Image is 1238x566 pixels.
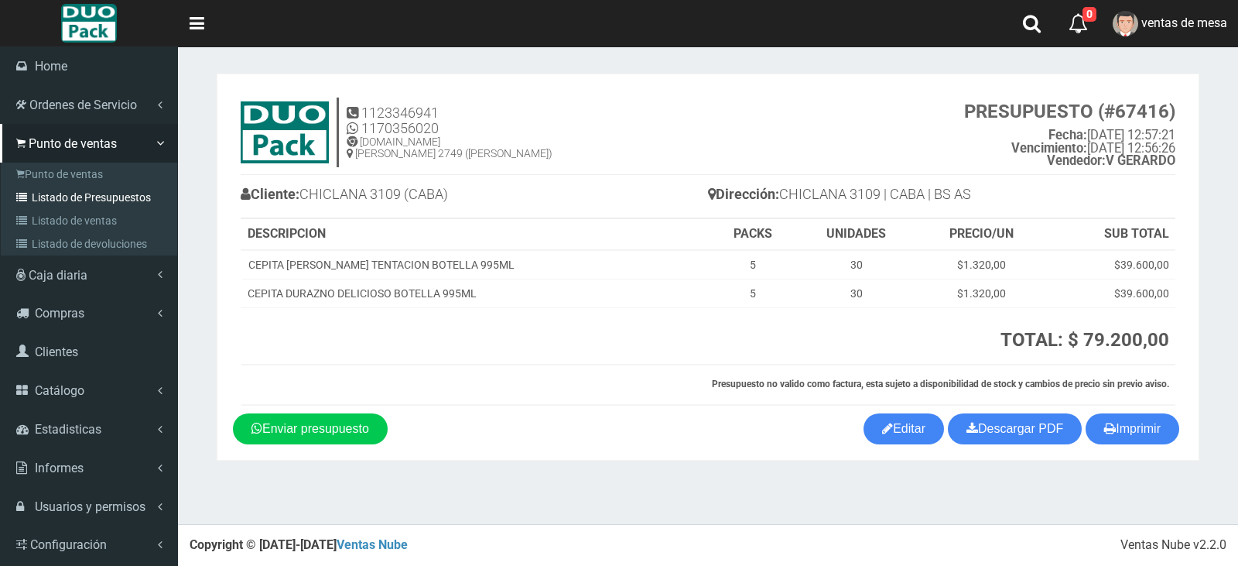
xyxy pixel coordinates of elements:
[29,136,117,151] span: Punto de ventas
[241,219,710,250] th: DESCRIPCION
[241,250,710,280] td: CEPITA [PERSON_NAME] TENTACION BOTELLA 995ML
[241,186,299,202] b: Cliente:
[241,280,710,308] td: CEPITA DURAZNO DELICIOSO BOTELLA 995ML
[864,413,944,444] a: Editar
[1113,11,1138,36] img: User Image
[710,280,796,308] td: 5
[708,186,779,202] b: Dirección:
[347,136,552,160] h5: [DOMAIN_NAME] [PERSON_NAME] 2749 ([PERSON_NAME])
[1045,219,1175,250] th: SUB TOTAL
[35,422,101,437] span: Estadisticas
[796,219,917,250] th: UNIDADES
[964,101,1175,122] strong: PRESUPUESTO (#67416)
[5,186,177,209] a: Listado de Presupuestos
[1086,413,1179,444] button: Imprimir
[190,537,408,552] strong: Copyright © [DATE]-[DATE]
[1048,128,1087,142] strong: Fecha:
[233,413,388,444] a: Enviar presupuesto
[29,98,137,112] span: Ordenes de Servicio
[710,250,796,280] td: 5
[1082,7,1096,22] span: 0
[29,268,87,283] span: Caja diaria
[917,250,1045,280] td: $1.320,00
[796,280,917,308] td: 30
[948,413,1082,444] a: Descargar PDF
[1000,329,1169,351] strong: TOTAL: $ 79.200,00
[5,209,177,232] a: Listado de ventas
[262,422,369,435] span: Enviar presupuesto
[35,306,84,321] span: Compras
[1141,15,1227,30] span: ventas de mesa
[241,183,708,210] h4: CHICLANA 3109 (CABA)
[1045,250,1175,280] td: $39.600,00
[964,101,1175,168] small: [DATE] 12:57:21 [DATE] 12:56:26
[35,461,84,475] span: Informes
[917,219,1045,250] th: PRECIO/UN
[35,345,78,359] span: Clientes
[1045,280,1175,308] td: $39.600,00
[241,101,329,163] img: 9k=
[1011,141,1087,156] strong: Vencimiento:
[796,250,917,280] td: 30
[5,232,177,256] a: Listado de devoluciones
[35,59,67,74] span: Home
[1120,537,1226,554] div: Ventas Nube v2.2.0
[337,537,408,552] a: Ventas Nube
[710,219,796,250] th: PACKS
[5,163,177,186] a: Punto de ventas
[61,4,116,43] img: Logo grande
[1047,153,1106,168] strong: Vendedor:
[35,499,145,514] span: Usuarios y permisos
[1047,153,1175,168] b: V GERARDO
[708,183,1175,210] h4: CHICLANA 3109 | CABA | BS AS
[35,383,84,398] span: Catálogo
[917,280,1045,308] td: $1.320,00
[347,105,552,136] h4: 1123346941 1170356020
[712,379,1169,389] strong: Presupuesto no valido como factura, esta sujeto a disponibilidad de stock y cambios de precio sin...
